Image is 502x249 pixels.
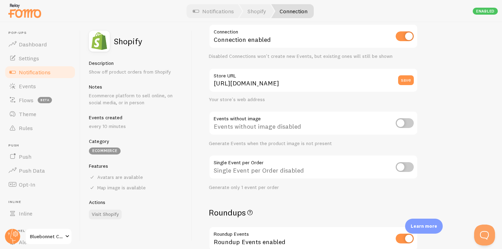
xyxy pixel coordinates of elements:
span: Push [8,143,76,148]
span: Opt-In [19,181,35,188]
h5: Actions [89,199,183,205]
a: Dashboard [4,37,76,51]
span: beta [38,97,52,103]
span: Notifications [19,69,51,76]
span: Inline [8,200,76,204]
h2: Roundups [209,207,418,218]
span: Flows [19,97,33,104]
div: Learn more [405,219,443,234]
a: Opt-In [4,178,76,191]
h5: Features [89,163,183,169]
h5: Description [89,60,183,66]
span: Inline [19,210,32,217]
div: Connection enabled [209,24,418,50]
div: Generate only 1 event per order [209,184,418,191]
a: Events [4,79,76,93]
div: Avatars are available [89,174,183,180]
img: fomo-relay-logo-orange.svg [7,2,42,20]
div: Generate Events when the product image is not present [209,141,418,147]
span: Push [19,153,31,160]
span: Events [19,83,36,90]
a: Theme [4,107,76,121]
a: Visit Shopify [89,210,122,219]
img: fomo_icons_shopify.svg [89,31,110,52]
span: Dashboard [19,41,47,48]
h5: Category [89,138,183,144]
div: Your store's web address [209,97,418,103]
a: Rules [4,121,76,135]
a: Notifications [4,65,76,79]
a: Push [4,150,76,164]
p: Show off product orders from Shopify [89,68,183,75]
span: Pop-ups [8,31,76,35]
a: Bluebonnet Case [25,228,72,245]
div: Map image is available [89,184,183,191]
div: Single Event per Order disabled [209,155,418,180]
p: every 10 minutes [89,123,183,130]
span: Push Data [19,167,45,174]
button: save [398,75,414,85]
span: Settings [19,55,39,62]
p: Learn more [411,223,437,229]
a: Inline [4,206,76,220]
h5: Notes [89,84,183,90]
div: eCommerce [89,148,121,154]
a: Settings [4,51,76,65]
div: Disabled Connections won't create new Events, but existing ones will still be shown [209,53,418,60]
div: Events without image disabled [209,111,418,136]
a: Push Data [4,164,76,178]
span: Bluebonnet Case [30,232,63,241]
iframe: Help Scout Beacon - Open [474,225,495,246]
a: Flows beta [4,93,76,107]
h2: Shopify [114,37,142,45]
label: Store URL [209,68,418,80]
h5: Events created [89,114,183,121]
span: Theme [19,111,36,118]
span: Rules [19,124,33,131]
p: Ecommerce platform to sell online, on social media, or in person [89,92,183,106]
